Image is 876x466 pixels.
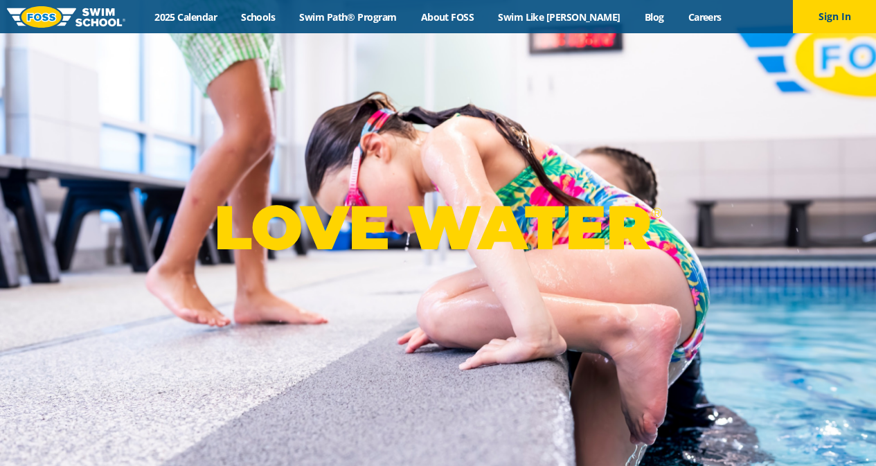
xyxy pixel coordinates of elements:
[287,10,409,24] a: Swim Path® Program
[651,204,662,222] sup: ®
[143,10,229,24] a: 2025 Calendar
[214,190,662,265] p: LOVE WATER
[409,10,486,24] a: About FOSS
[7,6,125,28] img: FOSS Swim School Logo
[229,10,287,24] a: Schools
[676,10,733,24] a: Careers
[486,10,633,24] a: Swim Like [PERSON_NAME]
[632,10,676,24] a: Blog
